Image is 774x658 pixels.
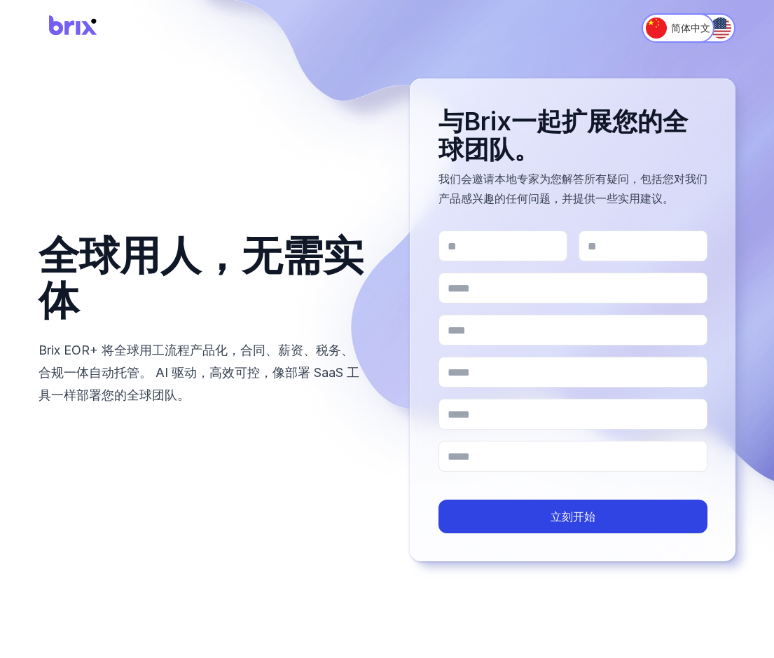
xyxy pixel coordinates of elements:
[39,233,364,323] h1: 全球用人，无需实体
[39,10,109,47] img: Brix Logo
[410,78,735,561] div: Lead capture form
[438,500,707,533] button: 立刻开始
[438,315,707,345] input: 联系电话
[438,357,707,388] input: 联系微信*
[671,21,710,35] span: 简体中文
[438,107,707,163] h2: 与Brix一起扩展您的全球团队。
[642,13,714,43] button: Switch to 简体中文
[438,441,707,472] input: 公司网站*
[646,18,667,39] img: 简体中文
[438,169,707,208] p: 我们会邀请本地专家为您解答所有疑问，包括您对我们产品感兴趣的任何问题，并提供一些实用建议。
[438,273,707,303] input: 工作邮箱*
[39,339,364,406] p: Brix EOR+ 将全球用工流程产品化，合同、薪资、税务、合规一体自动托管。 AI 驱动，高效可控，像部署 SaaS 工具一样部署您的全球团队。
[710,18,731,39] img: English
[438,399,707,430] input: 公司名字*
